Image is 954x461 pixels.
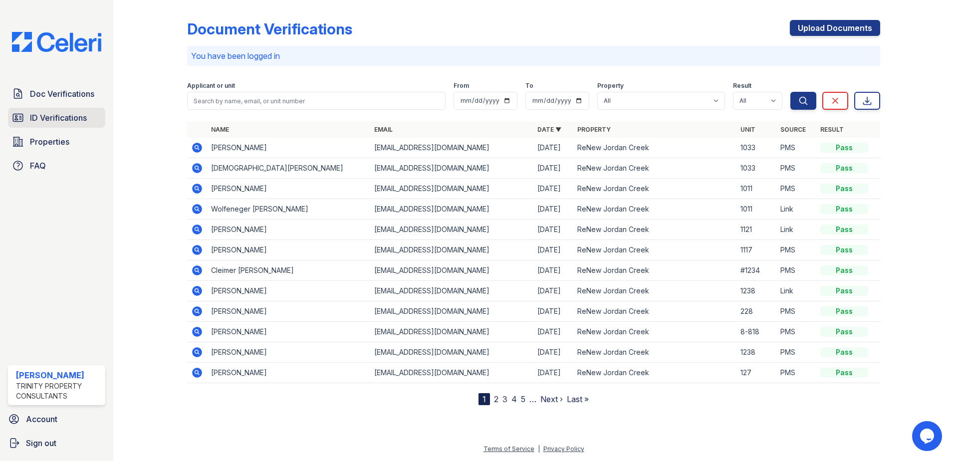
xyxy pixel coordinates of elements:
td: [DATE] [533,281,573,301]
a: Account [4,409,109,429]
a: Terms of Service [483,445,534,453]
td: 1033 [736,138,776,158]
div: Pass [820,347,868,357]
td: ReNew Jordan Creek [573,179,736,199]
td: ReNew Jordan Creek [573,301,736,322]
td: PMS [776,342,816,363]
td: 1033 [736,158,776,179]
a: Sign out [4,433,109,453]
td: [PERSON_NAME] [207,363,370,383]
a: 3 [502,394,507,404]
a: Name [211,126,229,133]
div: Pass [820,245,868,255]
label: Applicant or unit [187,82,235,90]
a: Source [780,126,806,133]
td: Link [776,281,816,301]
div: Pass [820,368,868,378]
a: Email [374,126,393,133]
td: [EMAIL_ADDRESS][DOMAIN_NAME] [370,322,533,342]
div: Pass [820,225,868,234]
td: PMS [776,179,816,199]
td: ReNew Jordan Creek [573,281,736,301]
a: Properties [8,132,105,152]
td: [PERSON_NAME] [207,220,370,240]
td: 8-818 [736,322,776,342]
div: Pass [820,306,868,316]
div: Pass [820,143,868,153]
td: ReNew Jordan Creek [573,158,736,179]
div: 1 [478,393,490,405]
td: [EMAIL_ADDRESS][DOMAIN_NAME] [370,158,533,179]
a: Unit [740,126,755,133]
td: Link [776,220,816,240]
td: PMS [776,138,816,158]
td: [DATE] [533,342,573,363]
td: 1121 [736,220,776,240]
td: ReNew Jordan Creek [573,199,736,220]
td: PMS [776,301,816,322]
span: Doc Verifications [30,88,94,100]
td: [EMAIL_ADDRESS][DOMAIN_NAME] [370,281,533,301]
div: Pass [820,204,868,214]
a: Next › [540,394,563,404]
td: ReNew Jordan Creek [573,240,736,260]
div: [PERSON_NAME] [16,369,101,381]
label: From [454,82,469,90]
a: Doc Verifications [8,84,105,104]
span: ID Verifications [30,112,87,124]
td: 127 [736,363,776,383]
td: [PERSON_NAME] [207,301,370,322]
label: Result [733,82,751,90]
td: [DATE] [533,158,573,179]
td: [EMAIL_ADDRESS][DOMAIN_NAME] [370,179,533,199]
td: ReNew Jordan Creek [573,138,736,158]
td: [PERSON_NAME] [207,281,370,301]
td: [DATE] [533,260,573,281]
a: ID Verifications [8,108,105,128]
td: [EMAIL_ADDRESS][DOMAIN_NAME] [370,240,533,260]
td: [EMAIL_ADDRESS][DOMAIN_NAME] [370,260,533,281]
td: 1238 [736,281,776,301]
td: 1011 [736,179,776,199]
td: ReNew Jordan Creek [573,322,736,342]
span: FAQ [30,160,46,172]
a: Upload Documents [790,20,880,36]
div: Document Verifications [187,20,352,38]
td: [EMAIL_ADDRESS][DOMAIN_NAME] [370,363,533,383]
td: [DATE] [533,322,573,342]
iframe: chat widget [912,421,944,451]
td: ReNew Jordan Creek [573,363,736,383]
td: 1238 [736,342,776,363]
a: Privacy Policy [543,445,584,453]
td: [EMAIL_ADDRESS][DOMAIN_NAME] [370,301,533,322]
td: [DATE] [533,220,573,240]
td: 1011 [736,199,776,220]
td: [DEMOGRAPHIC_DATA][PERSON_NAME] [207,158,370,179]
a: Date ▼ [537,126,561,133]
td: PMS [776,363,816,383]
div: Pass [820,327,868,337]
td: PMS [776,158,816,179]
a: 5 [521,394,525,404]
td: PMS [776,322,816,342]
span: Properties [30,136,69,148]
td: [DATE] [533,240,573,260]
span: … [529,393,536,405]
td: #1234 [736,260,776,281]
div: Pass [820,286,868,296]
div: Pass [820,163,868,173]
td: [PERSON_NAME] [207,322,370,342]
a: Result [820,126,844,133]
td: [PERSON_NAME] [207,179,370,199]
td: [DATE] [533,179,573,199]
td: [DATE] [533,301,573,322]
td: ReNew Jordan Creek [573,342,736,363]
td: PMS [776,240,816,260]
td: [DATE] [533,363,573,383]
td: 228 [736,301,776,322]
input: Search by name, email, or unit number [187,92,446,110]
div: Trinity Property Consultants [16,381,101,401]
td: [EMAIL_ADDRESS][DOMAIN_NAME] [370,342,533,363]
td: [DATE] [533,138,573,158]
